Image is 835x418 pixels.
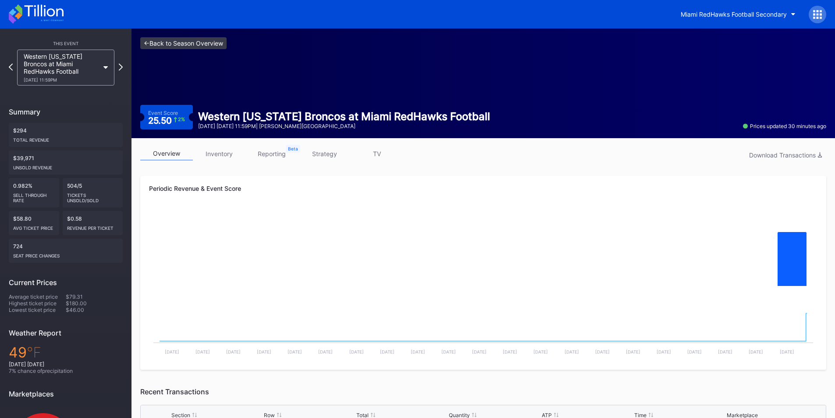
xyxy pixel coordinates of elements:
div: $294 [9,123,123,147]
div: [DATE] 11:59PM [24,77,99,82]
text: [DATE] [687,349,702,354]
div: 49 [9,344,123,361]
div: Summary [9,107,123,116]
div: $79.31 [66,293,123,300]
text: [DATE] [503,349,517,354]
div: Average ticket price [9,293,66,300]
div: This Event [9,41,123,46]
a: inventory [193,147,245,161]
div: $58.80 [9,211,59,235]
text: [DATE] [318,349,333,354]
a: reporting [245,147,298,161]
div: Unsold Revenue [13,161,118,170]
text: [DATE] [533,349,548,354]
div: Western [US_STATE] Broncos at Miami RedHawks Football [198,110,490,123]
div: Recent Transactions [140,387,826,396]
text: [DATE] [226,349,241,354]
a: TV [351,147,403,161]
text: [DATE] [472,349,487,354]
div: Total Revenue [13,134,118,143]
div: Lowest ticket price [9,307,66,313]
div: Revenue per ticket [67,222,119,231]
div: Sell Through Rate [13,189,55,203]
div: seat price changes [13,250,118,258]
div: Western [US_STATE] Broncos at Miami RedHawks Football [24,53,99,82]
div: 0.982% [9,178,59,207]
div: Download Transactions [749,151,822,159]
button: Miami RedHawks Football Secondary [674,6,802,22]
svg: Chart title [149,207,817,295]
div: [DATE] [DATE] [9,361,123,368]
text: [DATE] [441,349,456,354]
text: [DATE] [288,349,302,354]
div: 25.50 [148,116,185,125]
text: [DATE] [780,349,794,354]
div: Tickets Unsold/Sold [67,189,119,203]
div: 2 % [178,117,185,122]
div: Miami RedHawks Football Secondary [681,11,787,18]
div: 504/5 [63,178,123,207]
a: strategy [298,147,351,161]
span: ℉ [27,344,41,361]
div: Current Prices [9,278,123,287]
text: [DATE] [349,349,364,354]
div: Avg ticket price [13,222,55,231]
div: 724 [9,239,123,263]
div: $46.00 [66,307,123,313]
div: Marketplaces [9,389,123,398]
text: [DATE] [257,349,271,354]
div: $39,971 [9,150,123,175]
div: Prices updated 30 minutes ago [743,123,826,129]
div: Event Score [148,110,178,116]
div: 7 % chance of precipitation [9,368,123,374]
button: Download Transactions [745,149,826,161]
svg: Chart title [149,295,817,361]
text: [DATE] [595,349,610,354]
div: [DATE] [DATE] 11:59PM | [PERSON_NAME][GEOGRAPHIC_DATA] [198,123,490,129]
text: [DATE] [657,349,671,354]
div: Weather Report [9,329,123,337]
div: Periodic Revenue & Event Score [149,185,817,192]
a: <-Back to Season Overview [140,37,227,49]
text: [DATE] [195,349,210,354]
a: overview [140,147,193,161]
text: [DATE] [165,349,179,354]
text: [DATE] [380,349,394,354]
div: $180.00 [66,300,123,307]
text: [DATE] [749,349,763,354]
text: [DATE] [411,349,425,354]
text: [DATE] [565,349,579,354]
div: $0.58 [63,211,123,235]
text: [DATE] [626,349,640,354]
text: [DATE] [718,349,732,354]
div: Highest ticket price [9,300,66,307]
